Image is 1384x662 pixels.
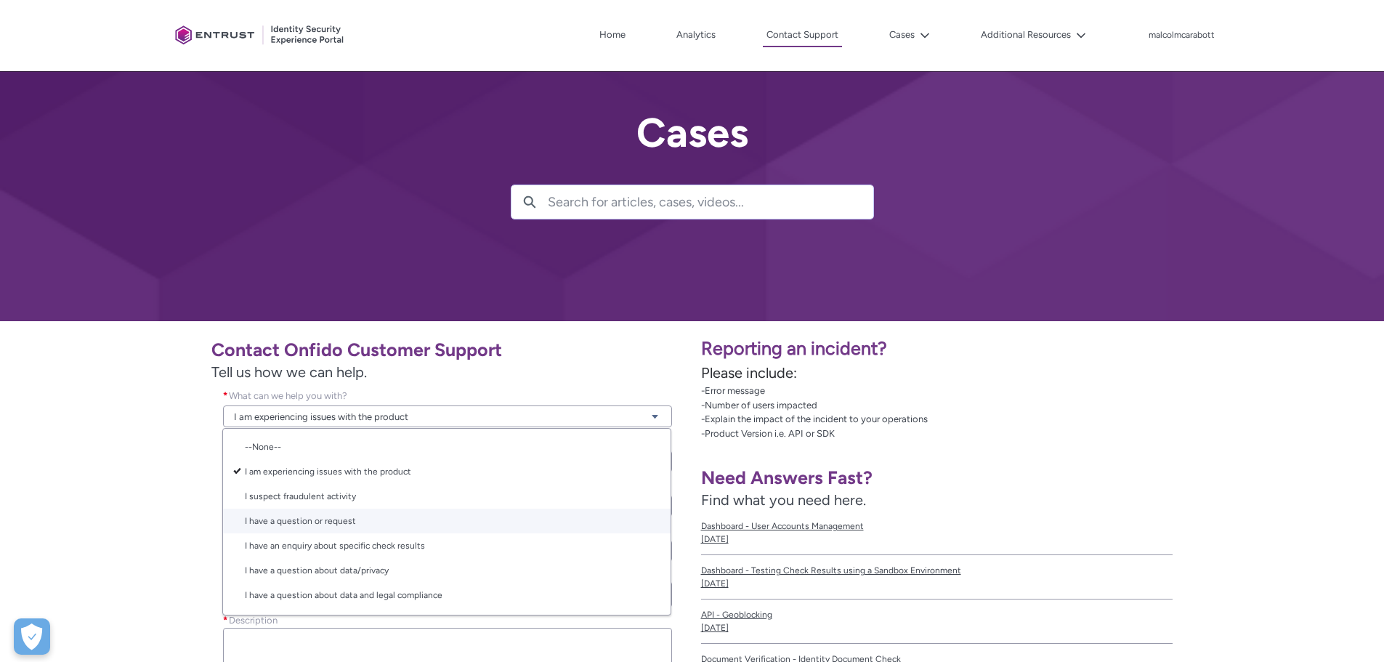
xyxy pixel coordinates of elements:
button: Open Preferences [14,618,50,655]
lightning-formatted-date-time: [DATE] [701,578,729,589]
span: Tell us how we can help. [211,361,684,383]
p: malcolmcarabott [1149,31,1215,41]
lightning-formatted-date-time: [DATE] [701,534,729,544]
a: I need assistance with my invoice or contract [223,607,671,632]
span: Find what you need here. [701,491,866,509]
h2: Cases [511,110,874,156]
span: What can we help you with? [229,390,347,401]
h1: Contact Onfido Customer Support [211,339,684,361]
button: Search [511,185,548,219]
a: I suspect fraudulent activity [223,484,671,509]
iframe: Qualified Messenger [1125,326,1384,662]
lightning-formatted-date-time: [DATE] [701,623,729,633]
a: API - Geoblocking[DATE] [701,600,1173,644]
a: I have a question or request [223,509,671,533]
a: --None-- [223,435,671,459]
span: Description [229,615,278,626]
span: required [223,389,229,403]
span: Dashboard - User Accounts Management [701,520,1173,533]
a: Home [596,24,629,46]
span: Dashboard - Testing Check Results using a Sandbox Environment [701,564,1173,577]
span: required [223,613,229,628]
span: API - Geoblocking [701,608,1173,621]
a: I have a question about data and legal compliance [223,583,671,607]
p: Please include: [701,362,1376,384]
a: I am experiencing issues with the product [223,459,671,484]
div: Cookie Preferences [14,618,50,655]
a: Analytics, opens in new tab [673,24,719,46]
button: Additional Resources [977,24,1090,46]
input: Search for articles, cases, videos... [548,185,873,219]
p: -Error message -Number of users impacted -Explain the impact of the incident to your operations -... [701,384,1376,440]
button: User Profile malcolmcarabott [1148,27,1215,41]
a: Dashboard - Testing Check Results using a Sandbox Environment[DATE] [701,555,1173,600]
p: Reporting an incident? [701,335,1376,363]
button: Cases [886,24,934,46]
a: I am experiencing issues with the product [223,405,672,427]
a: I have a question about data/privacy [223,558,671,583]
h1: Need Answers Fast? [701,467,1173,489]
a: Dashboard - User Accounts Management[DATE] [701,511,1173,555]
a: Contact Support [763,24,842,47]
a: I have an enquiry about specific check results [223,533,671,558]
